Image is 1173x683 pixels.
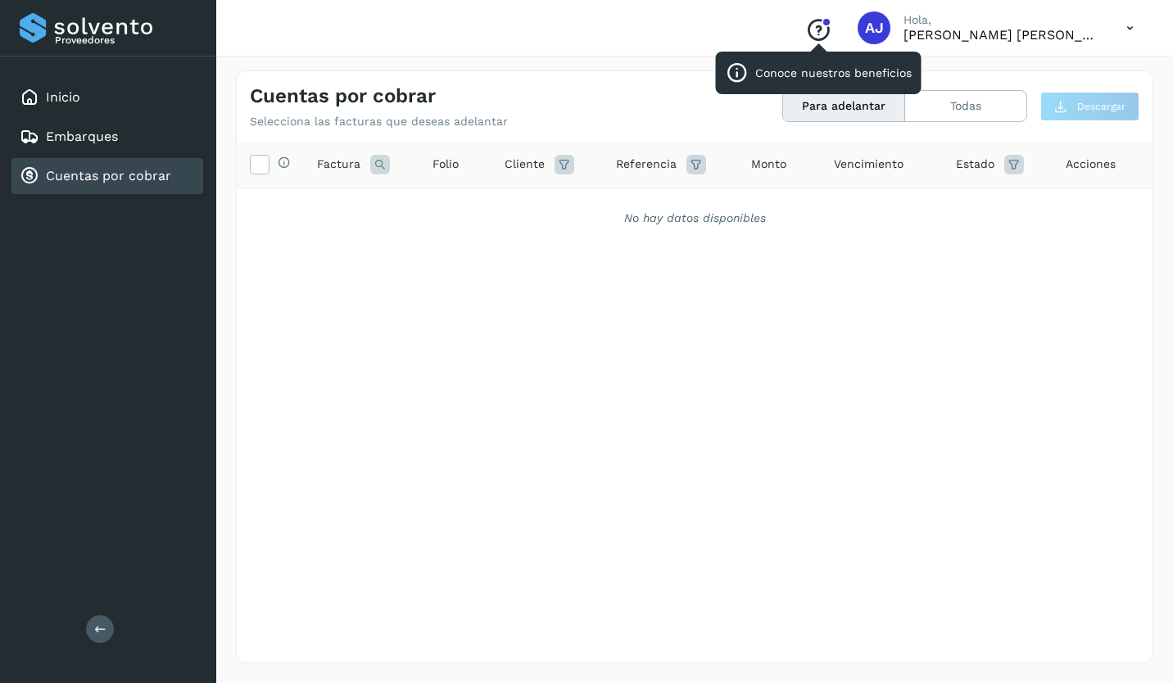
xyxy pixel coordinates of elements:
[55,34,197,46] p: Proveedores
[250,84,436,108] h4: Cuentas por cobrar
[783,91,905,121] button: Para adelantar
[46,168,171,183] a: Cuentas por cobrar
[433,156,459,173] span: Folio
[250,115,508,129] p: Selecciona las facturas que deseas adelantar
[751,156,786,173] span: Monto
[505,156,545,173] span: Cliente
[11,158,203,194] div: Cuentas por cobrar
[11,79,203,115] div: Inicio
[317,156,360,173] span: Factura
[834,156,904,173] span: Vencimiento
[258,210,1131,227] div: No hay datos disponibles
[904,27,1100,43] p: Aldo Javier Gamino Ortiz
[1077,99,1125,114] span: Descargar
[46,129,118,144] a: Embarques
[616,156,677,173] span: Referencia
[905,91,1026,121] button: Todas
[1066,156,1116,173] span: Acciones
[1040,92,1139,121] button: Descargar
[904,13,1100,27] p: Hola,
[11,119,203,155] div: Embarques
[46,89,80,105] a: Inicio
[956,156,994,173] span: Estado
[755,66,912,80] p: Conoce nuestros beneficios
[805,31,831,44] a: Conoce nuestros beneficios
